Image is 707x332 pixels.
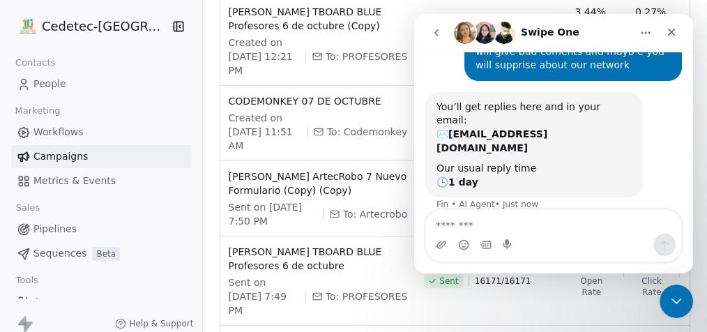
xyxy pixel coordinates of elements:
span: Sales [10,197,46,218]
span: Campaigns [33,149,88,164]
span: 0.27% (16) [633,5,669,33]
span: Sent on [DATE] 7:50 PM [229,200,317,228]
a: Workflows [11,121,191,144]
span: Beta [92,247,120,261]
span: Pipelines [33,222,77,236]
span: Click Rate [635,276,669,298]
span: Created on [DATE] 11:51 AM [229,111,302,153]
button: Cedetec-[GEOGRAPHIC_DATA] [17,15,160,38]
span: 3.44% (204) [570,5,610,33]
img: IMAGEN%2010%20A%C3%83%C2%91OS.png [20,18,36,35]
span: To: PROFESORES [326,50,407,63]
iframe: Intercom live chat [660,285,693,318]
span: Help & Support [129,318,193,329]
span: Workflows [33,125,84,139]
a: Pipelines [11,218,191,241]
span: Tools [10,270,44,291]
span: Open Rate [570,276,612,298]
a: Apps [11,290,191,313]
span: To: PROFESORES [326,289,407,303]
span: Apps [33,294,58,309]
a: People [11,73,191,96]
iframe: Intercom live chat [414,14,693,273]
span: To: Codemonkey [327,125,407,139]
span: People [33,77,66,91]
span: Sent on [DATE] 7:49 PM [229,276,301,317]
span: Sent [439,276,458,287]
span: Cedetec-[GEOGRAPHIC_DATA] [42,17,167,36]
span: Metrics & Events [33,174,116,188]
a: Campaigns [11,145,191,168]
span: Contacts [9,52,61,73]
span: Sequences [33,246,86,261]
span: Marketing [9,100,66,121]
span: Created on [DATE] 12:21 PM [229,36,301,77]
a: SequencesBeta [11,242,191,265]
span: [PERSON_NAME] TBOARD BLUE Profesores 6 de octubre [229,245,408,273]
span: [PERSON_NAME] ArtecRobo 7 Nuevo Formulario (Copy) (Copy) [229,169,408,197]
a: Metrics & Events [11,169,191,193]
span: To: Artecrobo [343,207,408,221]
span: [PERSON_NAME] TBOARD BLUE Profesores 6 de octubre (Copy) [229,5,408,33]
span: 16171 / 16171 [475,276,531,287]
a: Help & Support [115,318,193,329]
span: CODEMONKEY 07 DE OCTUBRE [229,94,408,108]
